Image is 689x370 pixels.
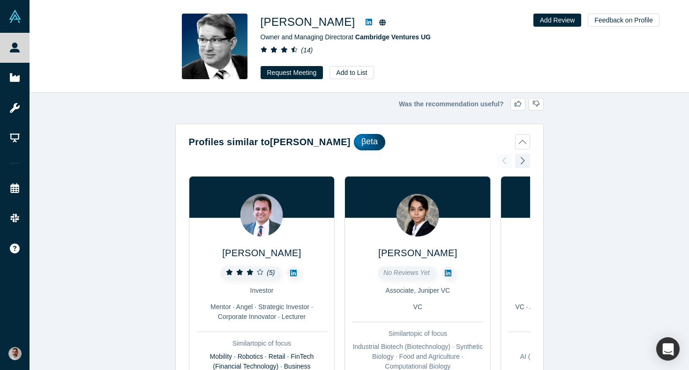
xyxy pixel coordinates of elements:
[267,269,275,276] i: ( 5 )
[196,302,328,322] div: Mentor · Angel · Strategic Investor · Corporate Innovator · Lecturer
[508,339,640,348] div: Similar topic of focus
[261,33,431,41] span: Owner and Managing Director at
[397,194,439,237] img: Srilekha Bhattiprolu's Profile Image
[182,14,247,79] img: Martin Giese's Profile Image
[222,248,301,258] a: [PERSON_NAME]
[354,134,385,150] div: βeta
[355,33,431,41] a: Cambridge Ventures UG
[385,287,450,294] span: Associate, Juniper VC
[250,287,274,294] span: Investor
[189,134,530,150] button: Profiles similar to[PERSON_NAME]βeta
[330,66,374,79] button: Add to List
[533,14,582,27] button: Add Review
[189,135,351,149] h2: Profiles similar to [PERSON_NAME]
[508,302,640,322] div: VC · Angel · Mentor · Strategic Investor · Service Provider
[8,347,22,360] img: Gotam Bhardwaj's Account
[383,269,430,276] span: No Reviews Yet
[588,14,659,27] button: Feedback on Profile
[301,46,313,54] i: ( 14 )
[261,66,323,79] button: Request Meeting
[8,10,22,23] img: Alchemist Vault Logo
[352,302,484,312] div: VC
[378,248,457,258] a: [PERSON_NAME]
[240,194,283,237] img: Vikas Gupta's Profile Image
[261,14,355,30] h1: [PERSON_NAME]
[352,343,483,370] span: Industrial Biotech (Biotechnology) · Synthetic Biology · Food and Agriculture · Computational Bio...
[175,98,544,111] div: Was the recommendation useful?
[196,339,328,348] div: Similar topic of focus
[520,353,628,370] span: AI (Artificial Intelligence) · Legal Tech (Technology)
[352,329,484,339] div: Similar topic of focus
